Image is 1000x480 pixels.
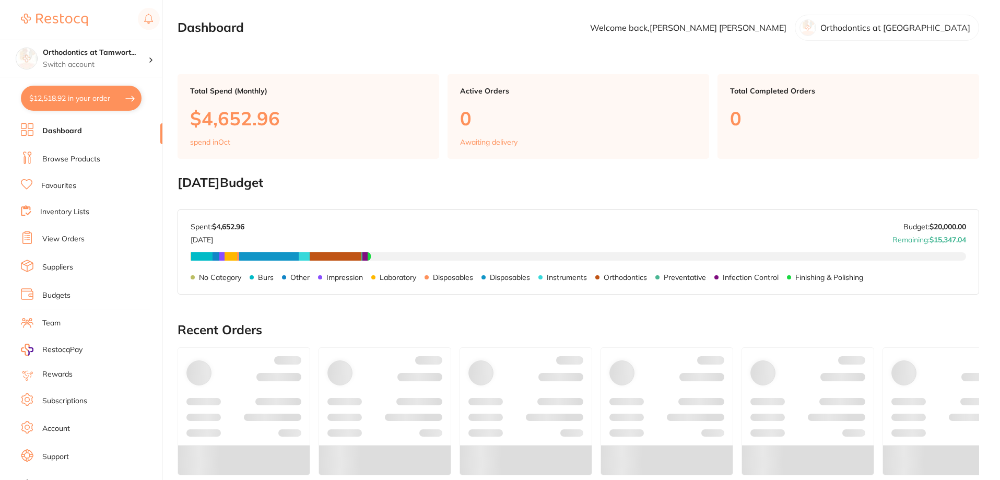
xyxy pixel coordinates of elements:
[717,74,979,159] a: Total Completed Orders0
[258,273,274,282] p: Burs
[40,207,89,217] a: Inventory Lists
[795,273,863,282] p: Finishing & Polishing
[190,108,427,129] p: $4,652.96
[930,235,966,244] strong: $15,347.04
[730,87,967,95] p: Total Completed Orders
[42,262,73,273] a: Suppliers
[604,273,647,282] p: Orthodontics
[42,126,82,136] a: Dashboard
[433,273,473,282] p: Disposables
[490,273,530,282] p: Disposables
[42,369,73,380] a: Rewards
[42,234,85,244] a: View Orders
[930,222,966,231] strong: $20,000.00
[41,181,76,191] a: Favourites
[190,138,230,146] p: spend in Oct
[892,231,966,244] p: Remaining:
[820,23,970,32] p: Orthodontics at [GEOGRAPHIC_DATA]
[21,344,33,356] img: RestocqPay
[212,222,244,231] strong: $4,652.96
[664,273,706,282] p: Preventative
[43,60,148,70] p: Switch account
[903,223,966,231] p: Budget:
[199,273,241,282] p: No Category
[190,87,427,95] p: Total Spend (Monthly)
[42,345,83,355] span: RestocqPay
[42,290,70,301] a: Budgets
[547,273,587,282] p: Instruments
[42,318,61,329] a: Team
[191,223,244,231] p: Spent:
[21,14,88,26] img: Restocq Logo
[460,138,517,146] p: Awaiting delivery
[42,396,87,406] a: Subscriptions
[21,8,88,32] a: Restocq Logo
[16,48,37,69] img: Orthodontics at Tamworth
[380,273,416,282] p: Laboratory
[290,273,310,282] p: Other
[178,175,979,190] h2: [DATE] Budget
[21,86,142,111] button: $12,518.92 in your order
[42,154,100,165] a: Browse Products
[178,74,439,159] a: Total Spend (Monthly)$4,652.96spend inOct
[730,108,967,129] p: 0
[21,344,83,356] a: RestocqPay
[43,48,148,58] h4: Orthodontics at Tamworth
[326,273,363,282] p: Impression
[723,273,779,282] p: Infection Control
[460,87,697,95] p: Active Orders
[178,20,244,35] h2: Dashboard
[178,323,979,337] h2: Recent Orders
[448,74,709,159] a: Active Orders0Awaiting delivery
[42,424,70,434] a: Account
[460,108,697,129] p: 0
[42,452,69,462] a: Support
[191,231,244,244] p: [DATE]
[590,23,786,32] p: Welcome back, [PERSON_NAME] [PERSON_NAME]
